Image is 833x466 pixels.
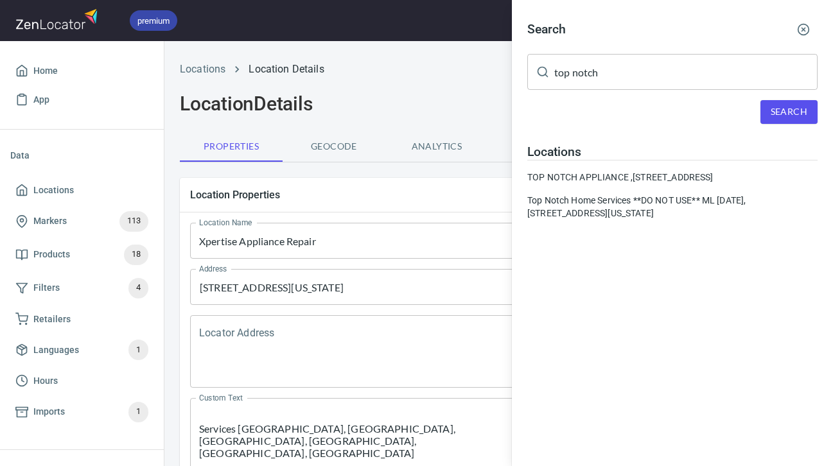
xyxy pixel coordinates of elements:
[771,104,807,120] span: Search
[527,194,818,220] div: Top Notch Home Services **DO NOT USE** ML [DATE], [STREET_ADDRESS][US_STATE]
[527,144,818,160] h4: Locations
[527,194,818,220] a: Top Notch Home Services **DO NOT USE** ML [DATE],[STREET_ADDRESS][US_STATE]
[527,171,818,184] div: TOP NOTCH APPLIANCE , [STREET_ADDRESS]
[554,54,818,90] input: Search for locations, markers or anything you want
[760,100,818,124] button: Search
[527,22,566,37] h4: Search
[527,171,818,184] a: TOP NOTCH APPLIANCE ,[STREET_ADDRESS]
